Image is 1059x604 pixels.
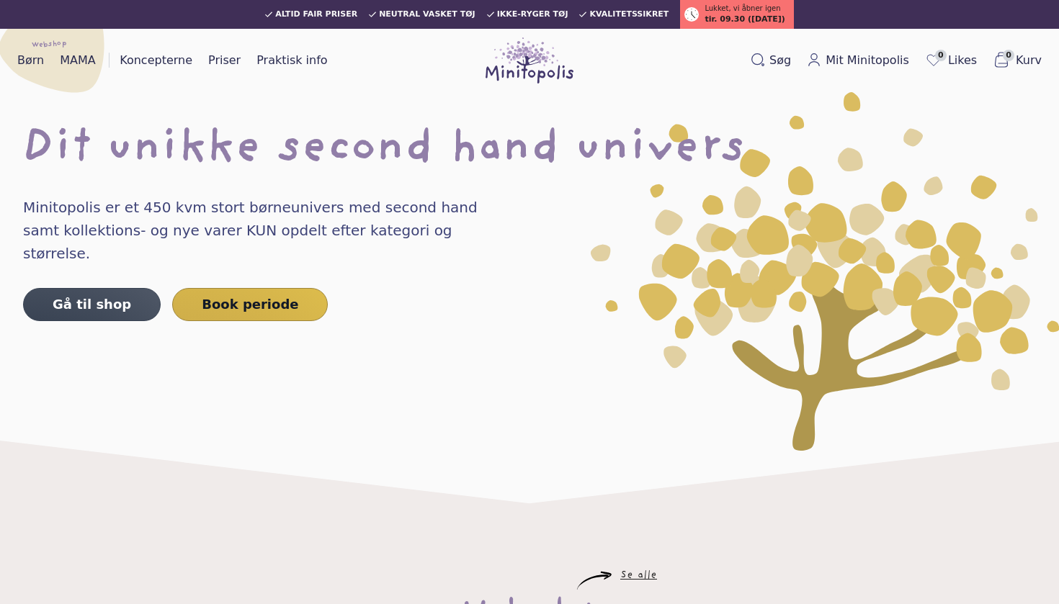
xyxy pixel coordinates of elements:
[172,288,328,321] a: Book periode
[987,48,1047,73] button: 0Kurv
[705,14,785,26] span: tir. 09.30 ([DATE])
[379,10,475,19] span: Neutral vasket tøj
[826,52,909,69] span: Mit Minitopolis
[769,52,791,69] span: Søg
[202,49,246,72] a: Priser
[23,288,161,321] a: Gå til shop
[589,10,669,19] span: Kvalitetssikret
[251,49,333,72] a: Praktisk info
[275,10,357,19] span: Altid fair priser
[948,52,977,69] span: Likes
[1003,50,1014,61] span: 0
[54,49,102,72] a: MAMA
[919,48,983,73] a: 0Likes
[486,37,573,84] img: Minitopolis logo
[23,127,1036,173] h1: Dit unikke second hand univers
[745,49,797,72] button: Søg
[23,196,507,265] h4: Minitopolis er et 450 kvm stort børneunivers med second hand samt kollektions- og nye varer KUN o...
[497,10,568,19] span: Ikke-ryger tøj
[705,3,780,14] span: Lukket, vi åbner igen
[801,49,915,72] a: Mit Minitopolis
[935,50,947,61] span: 0
[620,572,657,580] a: Se alle
[591,92,1059,451] img: Minitopolis' logo som et gul blomst
[12,49,50,72] a: Børn
[114,49,198,72] a: Koncepterne
[1016,52,1042,69] span: Kurv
